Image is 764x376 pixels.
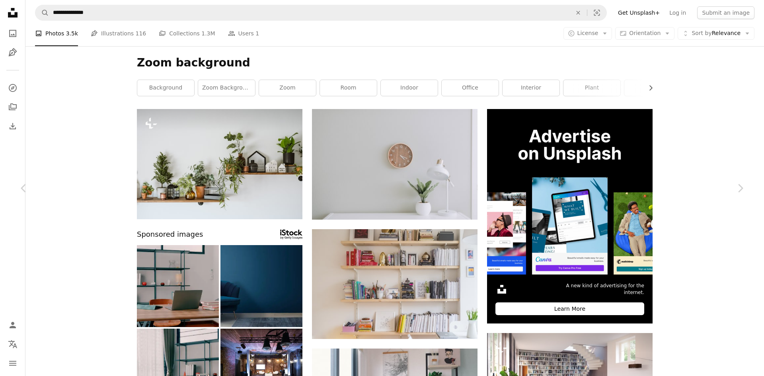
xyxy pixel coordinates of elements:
[312,109,477,220] img: white desk lamp beside green plant
[563,80,620,96] a: plant
[220,245,302,327] img: Retro living room interior design
[5,336,21,352] button: Language
[563,27,612,40] button: License
[137,56,653,70] h1: Zoom background
[320,80,377,96] a: room
[665,6,691,19] a: Log in
[5,118,21,134] a: Download History
[91,21,146,46] a: Illustrations 116
[692,30,711,36] span: Sort by
[495,302,644,315] div: Learn More
[312,229,477,339] img: books on shelf
[643,80,653,96] button: scroll list to the right
[381,80,438,96] a: indoor
[5,317,21,333] a: Log in / Sign up
[487,109,653,275] img: file-1635990755334-4bfd90f37242image
[201,29,215,38] span: 1.3M
[692,29,741,37] span: Relevance
[259,80,316,96] a: zoom
[137,229,203,240] span: Sponsored images
[613,6,665,19] a: Get Unsplash+
[503,80,559,96] a: interior
[587,5,606,20] button: Visual search
[716,150,764,226] a: Next
[495,283,508,296] img: file-1631306537910-2580a29a3cfcimage
[697,6,754,19] button: Submit an image
[678,27,754,40] button: Sort byRelevance
[255,29,259,38] span: 1
[137,160,302,168] a: a shelf filled with potted plants on top of a white wall
[5,80,21,96] a: Explore
[569,5,587,20] button: Clear
[159,21,215,46] a: Collections 1.3M
[5,99,21,115] a: Collections
[137,109,302,219] img: a shelf filled with potted plants on top of a white wall
[553,282,644,296] span: A new kind of advertising for the internet.
[5,355,21,371] button: Menu
[198,80,255,96] a: zoom background office
[577,30,598,36] span: License
[35,5,49,20] button: Search Unsplash
[35,5,607,21] form: Find visuals sitewide
[312,280,477,287] a: books on shelf
[615,27,674,40] button: Orientation
[624,80,681,96] a: home
[137,245,219,327] img: Table with Laptop and Studying Supplies, Ready for Upcoming Online Class.
[312,160,477,168] a: white desk lamp beside green plant
[137,80,194,96] a: background
[629,30,661,36] span: Orientation
[442,80,499,96] a: office
[487,109,653,323] a: A new kind of advertising for the internet.Learn More
[5,25,21,41] a: Photos
[228,21,259,46] a: Users 1
[5,45,21,60] a: Illustrations
[136,29,146,38] span: 116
